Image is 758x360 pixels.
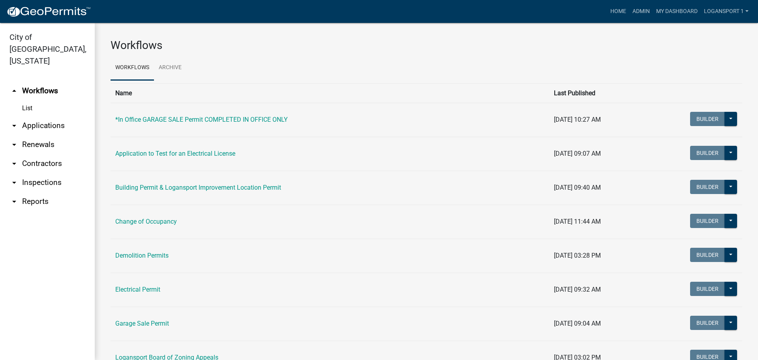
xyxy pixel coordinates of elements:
[629,4,653,19] a: Admin
[690,248,725,262] button: Builder
[690,112,725,126] button: Builder
[554,320,601,327] span: [DATE] 09:04 AM
[690,180,725,194] button: Builder
[549,83,645,103] th: Last Published
[115,150,235,157] a: Application to Test for an Electrical License
[554,252,601,259] span: [DATE] 03:28 PM
[115,320,169,327] a: Garage Sale Permit
[554,218,601,225] span: [DATE] 11:44 AM
[115,286,160,293] a: Electrical Permit
[9,178,19,187] i: arrow_drop_down
[111,83,549,103] th: Name
[115,184,281,191] a: Building Permit & Logansport Improvement Location Permit
[690,282,725,296] button: Builder
[9,159,19,168] i: arrow_drop_down
[9,121,19,130] i: arrow_drop_down
[115,218,177,225] a: Change of Occupancy
[9,197,19,206] i: arrow_drop_down
[554,286,601,293] span: [DATE] 09:32 AM
[701,4,752,19] a: Logansport 1
[690,214,725,228] button: Builder
[554,116,601,123] span: [DATE] 10:27 AM
[9,86,19,96] i: arrow_drop_up
[111,39,742,52] h3: Workflows
[554,150,601,157] span: [DATE] 09:07 AM
[690,316,725,330] button: Builder
[554,184,601,191] span: [DATE] 09:40 AM
[115,116,288,123] a: *In Office GARAGE SALE Permit COMPLETED IN OFFICE ONLY
[154,55,186,81] a: Archive
[690,146,725,160] button: Builder
[607,4,629,19] a: Home
[115,252,169,259] a: Demolition Permits
[111,55,154,81] a: Workflows
[653,4,701,19] a: My Dashboard
[9,140,19,149] i: arrow_drop_down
